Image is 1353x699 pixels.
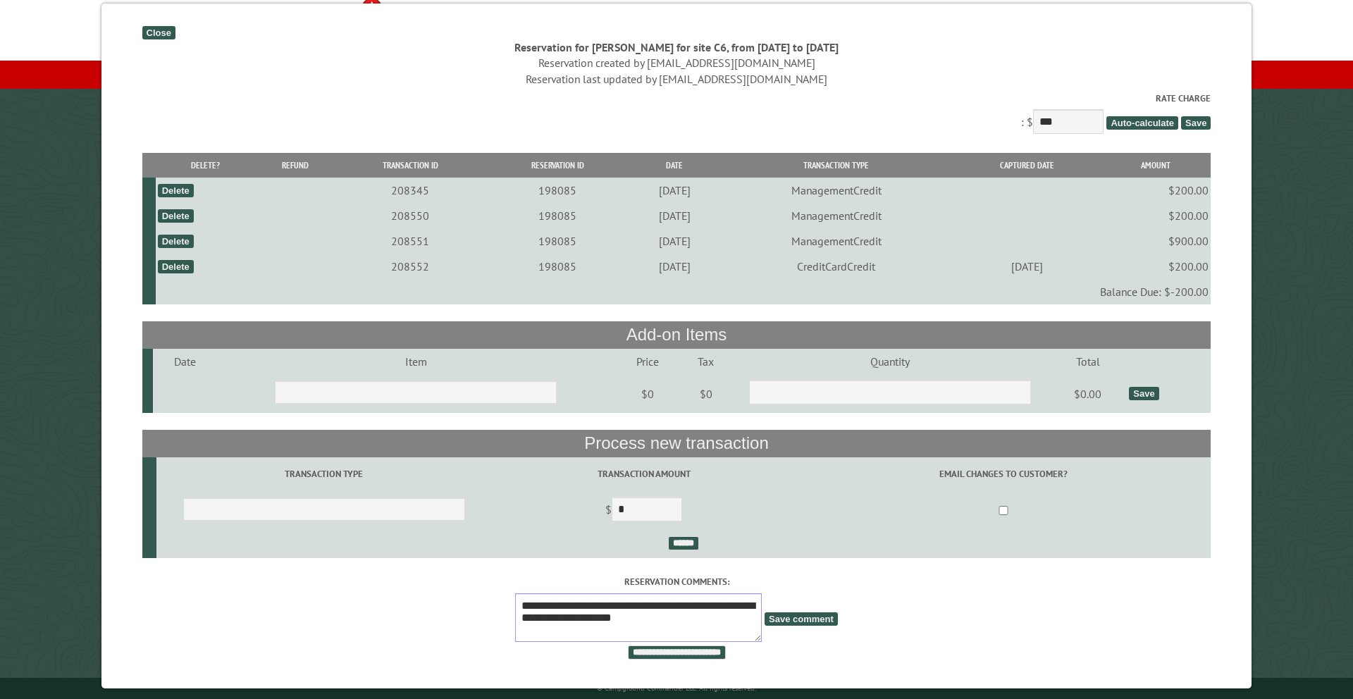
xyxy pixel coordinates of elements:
[1181,116,1211,130] span: Save
[953,254,1101,279] td: [DATE]
[158,209,194,223] div: Delete
[630,203,719,228] td: [DATE]
[335,203,486,228] td: 208550
[1101,254,1211,279] td: $200.00
[798,467,1209,481] label: Email changes to customer?
[255,153,335,178] th: Refund
[142,430,1211,457] th: Process new transaction
[731,349,1049,374] td: Quantity
[953,153,1101,178] th: Captured Date
[1101,178,1211,203] td: $200.00
[630,178,719,203] td: [DATE]
[486,203,629,228] td: 198085
[142,26,175,39] div: Close
[1129,387,1159,400] div: Save
[335,178,486,203] td: 208345
[765,612,838,626] span: Save comment
[681,349,731,374] td: Tax
[630,153,719,178] th: Date
[486,153,629,178] th: Reservation ID
[719,178,953,203] td: ManagementCredit
[1049,374,1127,414] td: $0.00
[486,178,629,203] td: 198085
[156,153,256,178] th: Delete?
[630,228,719,254] td: [DATE]
[218,349,614,374] td: Item
[614,374,681,414] td: $0
[142,92,1211,105] label: Rate Charge
[142,55,1211,70] div: Reservation created by [EMAIL_ADDRESS][DOMAIN_NAME]
[494,467,794,481] label: Transaction Amount
[719,153,953,178] th: Transaction Type
[158,184,194,197] div: Delete
[335,228,486,254] td: 208551
[719,254,953,279] td: CreditCardCredit
[142,92,1211,137] div: : $
[1101,203,1211,228] td: $200.00
[1049,349,1127,374] td: Total
[1106,116,1178,130] span: Auto-calculate
[335,254,486,279] td: 208552
[335,153,486,178] th: Transaction ID
[597,683,756,693] small: © Campground Commander LLC. All rights reserved.
[719,203,953,228] td: ManagementCredit
[158,235,194,248] div: Delete
[486,228,629,254] td: 198085
[614,349,681,374] td: Price
[159,467,490,481] label: Transaction Type
[158,260,194,273] div: Delete
[142,321,1211,348] th: Add-on Items
[153,349,217,374] td: Date
[156,279,1211,304] td: Balance Due: $-200.00
[492,491,796,531] td: $
[630,254,719,279] td: [DATE]
[1101,228,1211,254] td: $900.00
[142,71,1211,87] div: Reservation last updated by [EMAIL_ADDRESS][DOMAIN_NAME]
[719,228,953,254] td: ManagementCredit
[486,254,629,279] td: 198085
[1101,153,1211,178] th: Amount
[681,374,731,414] td: $0
[142,39,1211,55] div: Reservation for [PERSON_NAME] for site C6, from [DATE] to [DATE]
[142,575,1211,588] label: Reservation comments:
